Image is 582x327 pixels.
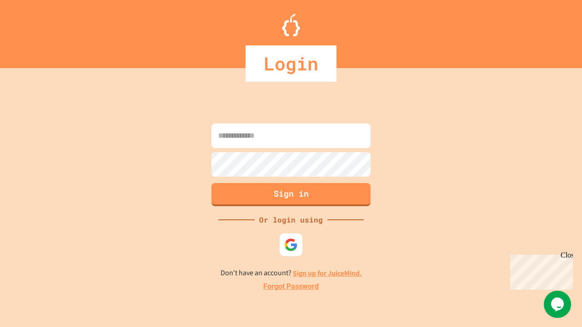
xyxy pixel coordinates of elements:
p: Don't have an account? [221,268,362,279]
button: Sign in [211,183,371,206]
div: Login [246,45,336,82]
a: Forgot Password [263,281,319,292]
iframe: chat widget [544,291,573,318]
iframe: chat widget [507,251,573,290]
a: Sign up for JuiceMind. [293,268,362,278]
img: Logo.svg [282,14,300,36]
div: Chat with us now!Close [4,4,63,58]
div: Or login using [255,214,327,225]
img: google-icon.svg [284,238,298,252]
